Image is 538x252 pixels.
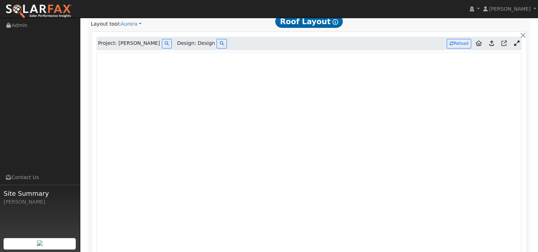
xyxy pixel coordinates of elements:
[177,40,215,47] span: Design: Design
[37,240,43,246] img: retrieve
[275,15,343,28] span: Roof Layout
[91,21,121,27] span: Layout tool:
[447,39,471,48] button: Reload
[98,40,160,47] span: Project: [PERSON_NAME]
[5,4,72,19] img: SolarFax
[499,38,510,49] a: Open in Aurora
[511,38,522,49] a: Shrink Aurora window
[489,6,531,12] span: [PERSON_NAME]
[121,20,142,28] a: Aurora
[486,38,497,49] a: Upload consumption to Aurora project
[4,189,76,198] span: Site Summary
[473,38,485,49] a: Aurora to Home
[332,19,338,25] i: Show Help
[4,198,76,206] div: [PERSON_NAME]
